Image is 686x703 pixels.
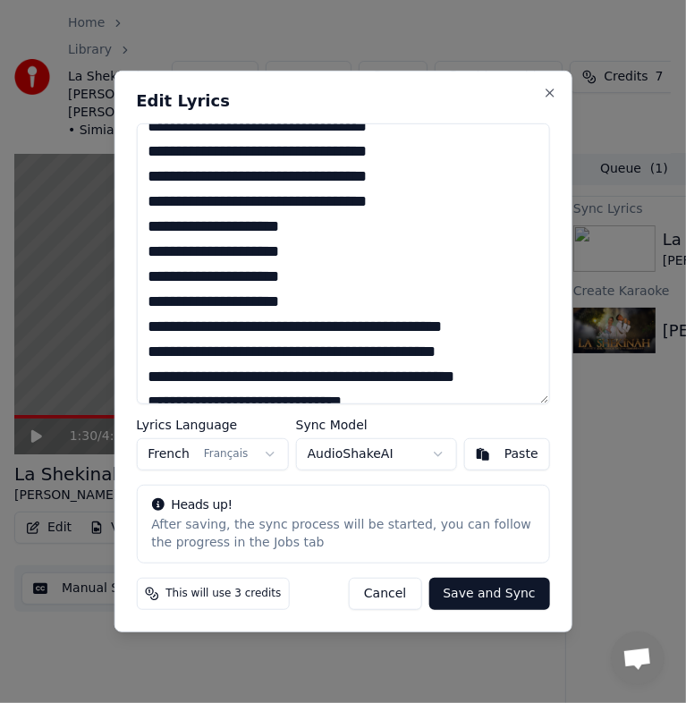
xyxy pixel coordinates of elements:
[296,419,457,431] label: Sync Model
[151,496,534,514] div: Heads up!
[136,419,288,431] label: Lyrics Language
[349,578,421,610] button: Cancel
[136,93,549,109] h2: Edit Lyrics
[165,587,281,601] span: This will use 3 credits
[504,445,538,463] div: Paste
[464,438,550,470] button: Paste
[428,578,549,610] button: Save and Sync
[151,516,534,552] div: After saving, the sync process will be started, you can follow the progress in the Jobs tab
